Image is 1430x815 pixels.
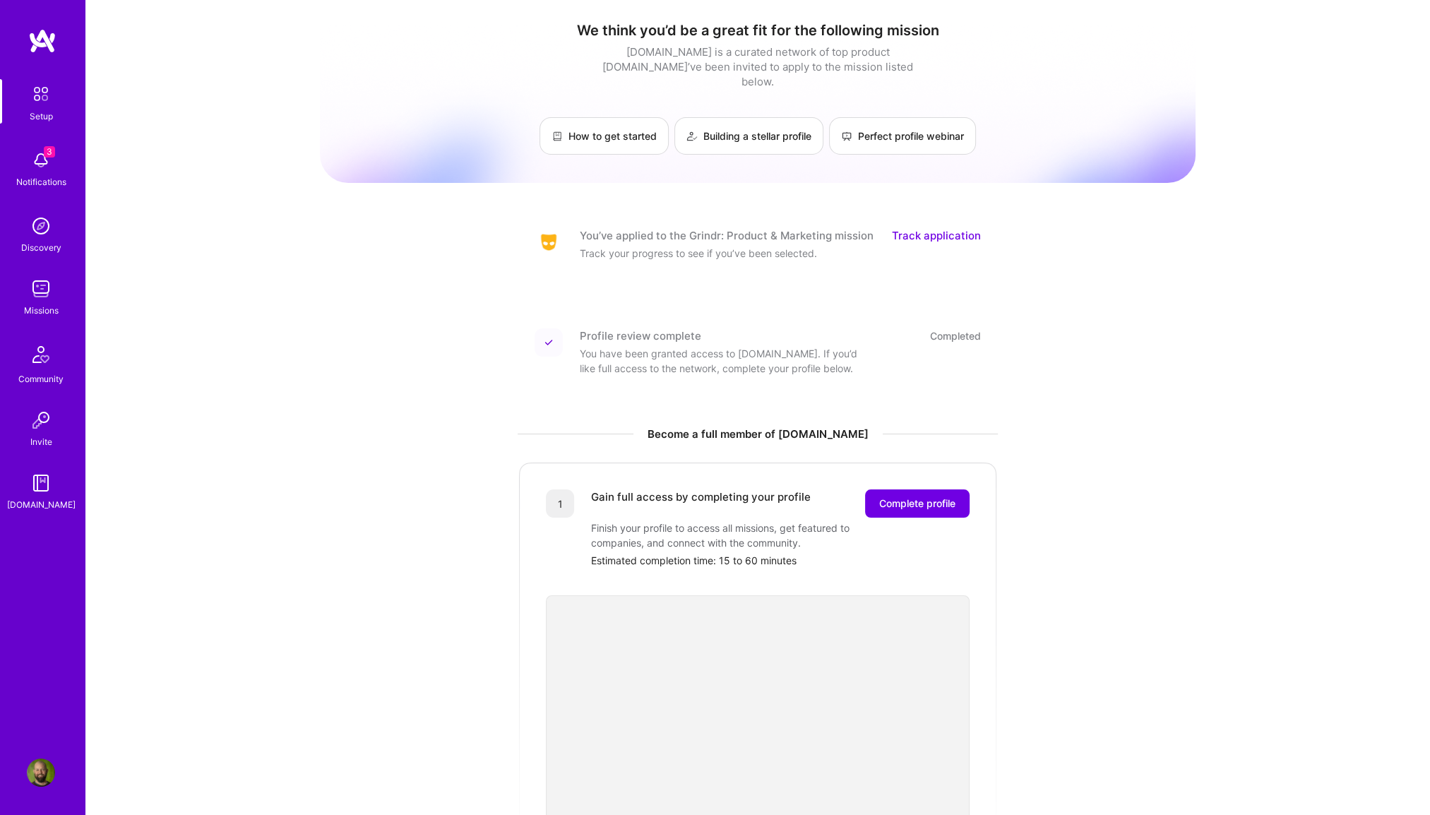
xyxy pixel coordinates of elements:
[879,496,955,511] span: Complete profile
[27,406,55,434] img: Invite
[24,338,58,371] img: Community
[30,109,53,124] div: Setup
[580,346,862,376] div: You have been granted access to [DOMAIN_NAME]. If you’d like full access to the network, complete...
[892,228,981,243] a: Track application
[686,131,698,142] img: Building a stellar profile
[546,489,574,518] div: 1
[44,146,55,157] span: 3
[27,212,55,240] img: discovery
[591,489,811,518] div: Gain full access by completing your profile
[28,28,56,54] img: logo
[30,434,52,449] div: Invite
[540,117,669,155] a: How to get started
[23,759,59,787] a: User Avatar
[552,131,563,142] img: How to get started
[535,232,563,253] img: Company Logo
[591,553,970,568] div: Estimated completion time: 15 to 60 minutes
[580,246,862,261] div: Track your progress to see if you’ve been selected.
[7,497,76,512] div: [DOMAIN_NAME]
[591,520,874,550] div: Finish your profile to access all missions, get featured to companies, and connect with the commu...
[21,240,61,255] div: Discovery
[580,228,874,243] div: You’ve applied to the Grindr: Product & Marketing mission
[27,759,55,787] img: User Avatar
[865,489,970,518] button: Complete profile
[580,328,701,343] div: Profile review complete
[841,131,852,142] img: Perfect profile webinar
[320,22,1196,39] h1: We think you’d be a great fit for the following mission
[27,146,55,174] img: bell
[544,338,553,347] img: Completed
[24,303,59,318] div: Missions
[599,44,917,89] div: [DOMAIN_NAME] is a curated network of top product [DOMAIN_NAME]’ve been invited to apply to the m...
[16,174,66,189] div: Notifications
[18,371,64,386] div: Community
[648,427,869,441] span: Become a full member of [DOMAIN_NAME]
[27,275,55,303] img: teamwork
[27,469,55,497] img: guide book
[829,117,976,155] a: Perfect profile webinar
[674,117,823,155] a: Building a stellar profile
[930,328,981,343] div: Completed
[26,79,56,109] img: setup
